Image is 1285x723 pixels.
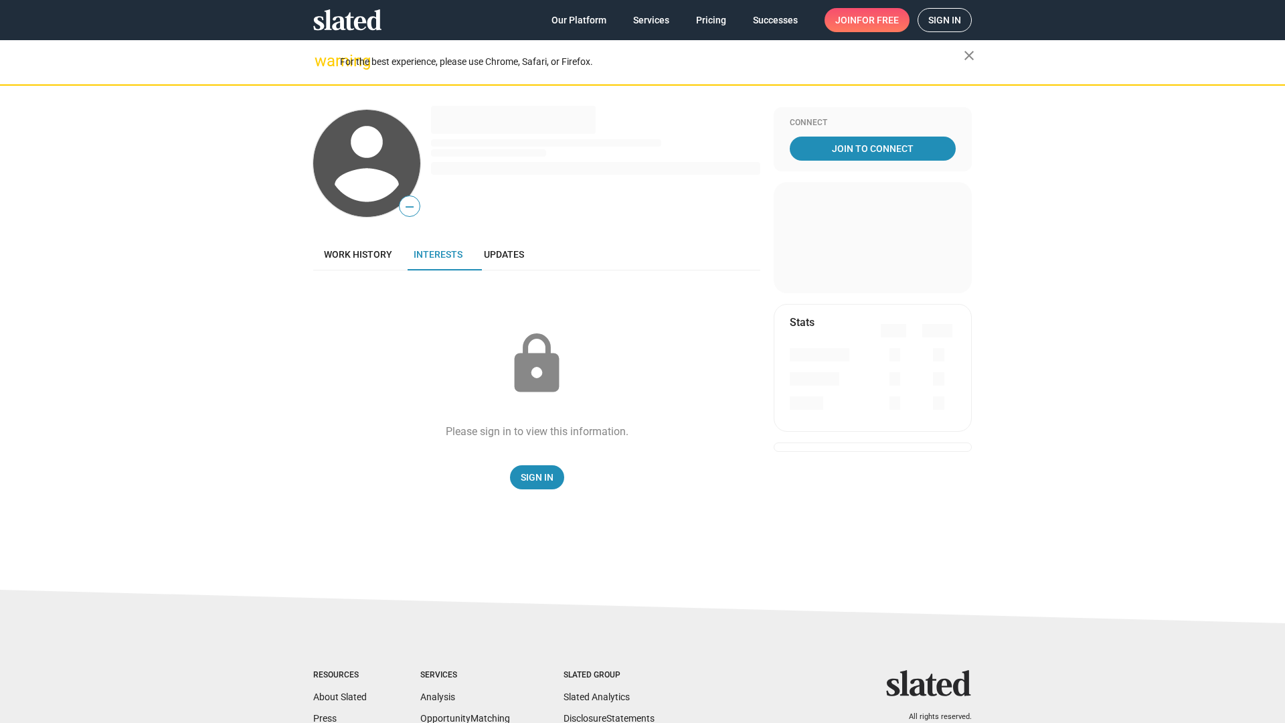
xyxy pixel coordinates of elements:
[696,8,726,32] span: Pricing
[473,238,535,270] a: Updates
[790,137,956,161] a: Join To Connect
[835,8,899,32] span: Join
[551,8,606,32] span: Our Platform
[484,249,524,260] span: Updates
[564,692,630,702] a: Slated Analytics
[622,8,680,32] a: Services
[521,465,553,489] span: Sign In
[790,315,815,329] mat-card-title: Stats
[403,238,473,270] a: Interests
[510,465,564,489] a: Sign In
[400,198,420,216] span: —
[633,8,669,32] span: Services
[918,8,972,32] a: Sign in
[340,53,964,71] div: For the best experience, please use Chrome, Safari, or Firefox.
[685,8,737,32] a: Pricing
[420,670,510,681] div: Services
[825,8,910,32] a: Joinfor free
[503,331,570,398] mat-icon: lock
[742,8,808,32] a: Successes
[564,670,655,681] div: Slated Group
[420,692,455,702] a: Analysis
[792,137,953,161] span: Join To Connect
[315,53,331,69] mat-icon: warning
[790,118,956,129] div: Connect
[961,48,977,64] mat-icon: close
[414,249,462,260] span: Interests
[753,8,798,32] span: Successes
[541,8,617,32] a: Our Platform
[313,238,403,270] a: Work history
[313,670,367,681] div: Resources
[928,9,961,31] span: Sign in
[446,424,628,438] div: Please sign in to view this information.
[324,249,392,260] span: Work history
[313,692,367,702] a: About Slated
[857,8,899,32] span: for free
